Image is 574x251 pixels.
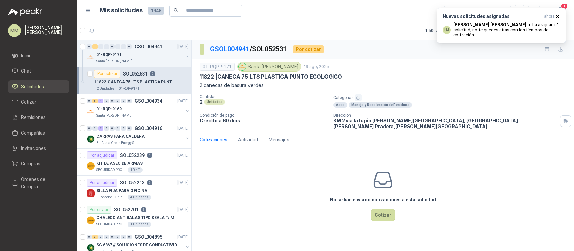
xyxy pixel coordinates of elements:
h3: No se han enviado cotizaciones a esta solicitud [330,196,436,203]
p: 19 ago, 2025 [304,64,329,70]
span: Solicitudes [21,83,44,90]
div: Actividad [238,136,258,143]
p: te ha asignado solicitud , no te quedes atrás con los tiempos de cotización. [453,22,560,37]
div: 2 [98,126,103,131]
p: 0 [150,71,155,76]
h3: Nuevas solicitudes asignadas [443,14,541,19]
span: Cotizar [21,98,36,106]
div: 0 [104,99,109,103]
div: 0 [121,126,126,131]
span: 1948 [148,7,164,15]
p: SILLA FIJA PARA OFICINA [96,188,147,194]
button: 1 [554,5,566,17]
div: Por enviar [87,206,111,214]
div: 0 [87,99,92,103]
p: [PERSON_NAME] [PERSON_NAME] [25,25,69,35]
img: Company Logo [87,135,95,143]
p: [DATE] [177,125,189,132]
div: 0 [87,44,92,49]
p: SOL052213 [120,180,145,185]
p: Cantidad [200,94,328,99]
div: 0 [127,235,132,239]
h1: Mis solicitudes [100,6,143,15]
p: KM 2 vía la tupia [PERSON_NAME][GEOGRAPHIC_DATA], [GEOGRAPHIC_DATA][PERSON_NAME] Pradera , [PERSO... [333,118,557,129]
p: KIT DE ASEO DE ARMAS [96,160,143,167]
a: Por adjudicarSOL0522136[DATE] Company LogoSILLA FIJA PARA OFICINAFundación Clínica Shaio4 Unidades [77,176,191,203]
img: Company Logo [87,53,95,61]
div: LM [443,26,451,34]
div: 5 [92,99,98,103]
p: 11822 | CANECA 75 LTS PLASTICA PUNTO ECOLOGICO [200,73,342,80]
div: 0 [127,126,132,131]
p: 6 [147,180,152,185]
p: 4 [147,153,152,158]
img: Logo peakr [8,8,42,16]
p: 2 [141,207,146,212]
p: 01-RQP-9171 [119,86,139,91]
p: Santa [PERSON_NAME] [96,59,132,64]
img: Company Logo [87,162,95,170]
p: Dirección [333,113,557,118]
div: 3 [92,235,98,239]
a: Cotizar [8,96,69,108]
div: 0 [87,235,92,239]
p: GSOL004934 [135,99,162,103]
div: Mensajes [269,136,289,143]
p: 2 [200,99,203,105]
div: 0 [127,99,132,103]
div: 0 [110,126,115,131]
div: 0 [110,44,115,49]
a: Por enviarSOL0522012[DATE] Company LogoCHALECO ANTIBALAS TIPO KEVLA T/ MSEGURIDAD PROVISER LTDA1 ... [77,203,191,230]
span: Remisiones [21,114,46,121]
a: GSOL004941 [210,45,250,53]
div: 1 [98,99,103,103]
p: SC 6367 // SOLUCIONES DE CONDUCTIVIDAD [96,242,180,248]
p: [DATE] [177,207,189,213]
p: SEGURIDAD PROVISER LTDA [96,167,126,173]
div: 1 Unidades [128,222,151,227]
a: Por cotizarSOL052531011822 |CANECA 75 LTS PLASTICA PUNTO ECOLOGICO2 Unidades01-RQP-9171 [77,67,191,94]
div: Por cotizar [293,45,324,53]
p: [DATE] [177,180,189,186]
p: Fundación Clínica Shaio [96,195,126,200]
p: 01-RQP-9169 [96,106,122,112]
p: SOL052531 [123,71,148,76]
div: Por cotizar [94,70,120,78]
div: Cotizaciones [200,136,227,143]
p: 11822 | CANECA 75 LTS PLASTICA PUNTO ECOLOGICO [94,79,178,85]
div: 0 [115,126,120,131]
button: Nuevas solicitudes asignadasahora LM[PERSON_NAME] [PERSON_NAME] te ha asignado1 solicitud, no te ... [437,8,566,43]
span: 1 [561,3,568,9]
div: Unidades [204,99,225,105]
div: 0 [121,99,126,103]
p: Crédito a 60 días [200,118,328,123]
div: Santa [PERSON_NAME] [237,62,301,72]
p: Santa [PERSON_NAME] [96,113,132,118]
p: 01-RQP-9171 [96,52,122,58]
div: 1 [92,44,98,49]
p: Categorías [333,94,571,101]
span: Inicio [21,52,32,59]
a: Órdenes de Compra [8,173,69,193]
a: Inicio [8,49,69,62]
p: [DATE] [177,152,189,159]
div: Por adjudicar [87,151,117,159]
p: BioCosta Green Energy S.A.S [96,140,139,146]
div: MM [8,24,21,37]
div: 0 [98,44,103,49]
p: CHALECO ANTIBALAS TIPO KEVLA T/ M [96,215,174,221]
div: 0 [115,235,120,239]
div: 0 [115,99,120,103]
span: Invitaciones [21,145,46,152]
div: 0 [127,44,132,49]
span: Compras [21,160,40,167]
div: 0 [98,235,103,239]
div: 0 [104,235,109,239]
div: 0 [92,126,98,131]
p: CARPAS PARA CALDERA [96,133,145,140]
p: SOL052201 [114,207,139,212]
div: Manejo y Recolección de Residuos [349,102,412,108]
p: / SOL052531 [210,44,288,54]
img: Company Logo [87,216,95,224]
div: Por adjudicar [87,179,117,187]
